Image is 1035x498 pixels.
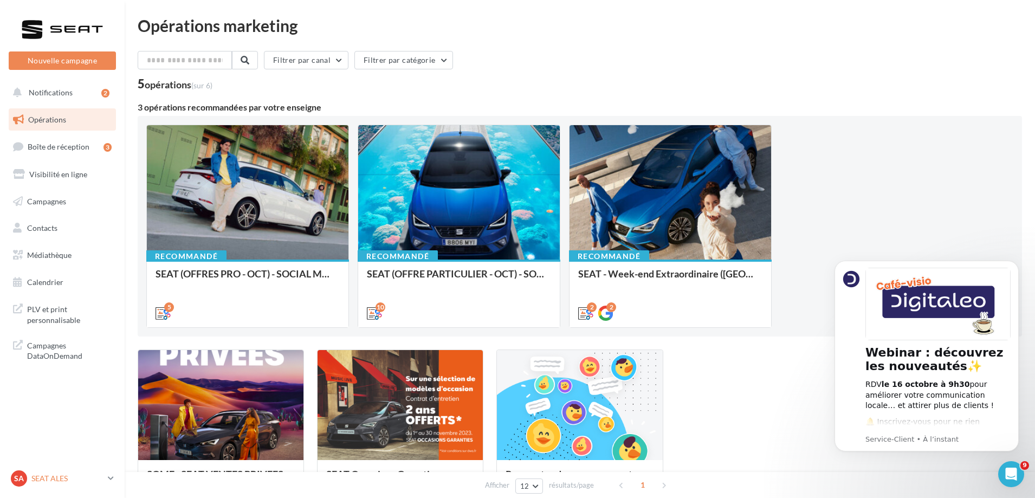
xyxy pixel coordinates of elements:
[549,480,594,490] span: résultats/page
[138,103,1022,112] div: 3 opérations recommandées par votre enseigne
[485,480,509,490] span: Afficher
[138,78,212,90] div: 5
[147,469,295,490] div: SOME - SEAT VENTES PRIVEES
[27,338,112,361] span: Campagnes DataOnDemand
[569,250,649,262] div: Recommandé
[9,468,116,489] a: SA SEAT ALES
[515,478,543,494] button: 12
[138,17,1022,34] div: Opérations marketing
[520,482,529,490] span: 12
[7,217,118,240] a: Contacts
[156,268,340,290] div: SEAT (OFFRES PRO - OCT) - SOCIAL MEDIA
[7,271,118,294] a: Calendrier
[27,250,72,260] span: Médiathèque
[7,190,118,213] a: Campagnes
[7,297,118,329] a: PLV et print personnalisable
[578,268,762,290] div: SEAT - Week-end Extraordinaire ([GEOGRAPHIC_DATA]) - OCTOBRE
[101,89,109,98] div: 2
[29,170,87,179] span: Visibilité en ligne
[27,223,57,232] span: Contacts
[367,268,551,290] div: SEAT (OFFRE PARTICULIER - OCT) - SOCIAL MEDIA
[191,81,212,90] span: (sur 6)
[28,115,66,124] span: Opérations
[1020,461,1029,470] span: 9
[28,142,89,151] span: Boîte de réception
[164,302,174,312] div: 5
[27,302,112,325] span: PLV et print personnalisable
[818,247,1035,493] iframe: Intercom notifications message
[9,51,116,70] button: Nouvelle campagne
[606,302,616,312] div: 2
[31,473,104,484] p: SEAT ALES
[104,143,112,152] div: 3
[376,302,385,312] div: 10
[634,476,651,494] span: 1
[587,302,597,312] div: 2
[358,250,438,262] div: Recommandé
[7,81,114,104] button: Notifications 2
[354,51,453,69] button: Filtrer par catégorie
[27,196,66,205] span: Campagnes
[27,277,63,287] span: Calendrier
[146,250,227,262] div: Recommandé
[7,334,118,366] a: Campagnes DataOnDemand
[14,473,24,484] span: SA
[29,88,73,97] span: Notifications
[264,51,348,69] button: Filtrer par canal
[7,163,118,186] a: Visibilité en ligne
[998,461,1024,487] iframe: Intercom live chat
[326,469,474,490] div: SEAT Occasions Garanties
[506,469,654,490] div: Prospectez de nouveaux contacts
[145,80,212,89] div: opérations
[7,135,118,158] a: Boîte de réception3
[7,244,118,267] a: Médiathèque
[7,108,118,131] a: Opérations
